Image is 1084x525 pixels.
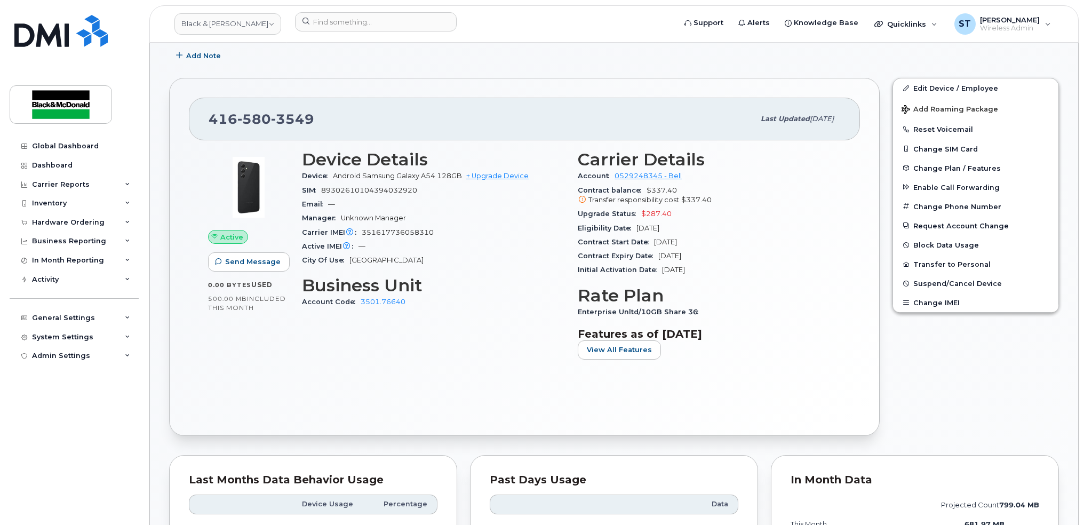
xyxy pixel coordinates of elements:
span: Knowledge Base [794,18,858,28]
h3: Device Details [302,150,565,169]
button: Change SIM Card [893,139,1058,158]
button: Request Account Change [893,216,1058,235]
span: included this month [208,295,286,312]
span: Send Message [225,257,281,267]
span: [DATE] [810,115,834,123]
span: Manager [302,214,341,222]
span: Support [694,18,723,28]
span: 351617736058310 [362,228,434,236]
th: Data [627,495,738,514]
span: Active [220,232,243,242]
th: Percentage [363,495,437,514]
div: Past Days Usage [490,475,738,486]
a: 3501.76640 [361,298,405,306]
button: View All Features [578,340,661,360]
span: ST [959,18,971,30]
span: Contract Start Date [578,238,654,246]
span: [DATE] [654,238,677,246]
button: Change Plan / Features [893,158,1058,178]
span: 0.00 Bytes [208,281,251,289]
span: Enable Call Forwarding [913,183,1000,191]
span: Wireless Admin [980,24,1040,33]
span: View All Features [587,345,652,355]
button: Change IMEI [893,293,1058,312]
span: — [358,242,365,250]
span: 580 [237,111,271,127]
span: Initial Activation Date [578,266,662,274]
h3: Rate Plan [578,286,841,305]
span: Upgrade Status [578,210,641,218]
span: Device [302,172,333,180]
span: Account [578,172,615,180]
span: Email [302,200,328,208]
span: $337.40 [681,196,712,204]
tspan: 799.04 MB [999,501,1039,509]
span: Alerts [747,18,770,28]
img: image20231002-3703462-17nx3v8.jpeg [217,155,281,219]
span: Eligibility Date [578,224,636,232]
a: Support [677,12,731,34]
span: Transfer responsibility cost [588,196,679,204]
button: Reset Voicemail [893,120,1058,139]
div: Quicklinks [867,13,945,35]
span: Suspend/Cancel Device [913,280,1002,288]
span: $337.40 [578,186,841,205]
a: Alerts [731,12,777,34]
div: Last Months Data Behavior Usage [189,475,437,486]
input: Find something... [295,12,457,31]
span: 500.00 MB [208,295,247,303]
span: City Of Use [302,256,349,264]
span: Change Plan / Features [913,164,1001,172]
span: [DATE] [658,252,681,260]
h3: Features as of [DATE] [578,328,841,340]
span: Active IMEI [302,242,358,250]
span: 416 [209,111,314,127]
span: [PERSON_NAME] [980,15,1040,24]
span: 89302610104394032920 [321,186,417,194]
span: Android Samsung Galaxy A54 128GB [333,172,462,180]
button: Add Note [169,46,230,65]
span: Quicklinks [887,20,926,28]
button: Suspend/Cancel Device [893,274,1058,293]
span: Add Note [186,51,221,61]
a: Edit Device / Employee [893,78,1058,98]
span: Enterprise Unltd/10GB Share 36 [578,308,704,316]
span: [GEOGRAPHIC_DATA] [349,256,424,264]
button: Add Roaming Package [893,98,1058,120]
span: $287.40 [641,210,672,218]
a: + Upgrade Device [466,172,529,180]
span: SIM [302,186,321,194]
span: 3549 [271,111,314,127]
span: Add Roaming Package [902,105,998,115]
button: Change Phone Number [893,197,1058,216]
h3: Carrier Details [578,150,841,169]
span: Account Code [302,298,361,306]
span: [DATE] [662,266,685,274]
h3: Business Unit [302,276,565,295]
th: Device Usage [280,495,363,514]
button: Block Data Usage [893,235,1058,254]
div: In Month Data [791,475,1039,486]
a: Knowledge Base [777,12,866,34]
text: projected count [941,501,1039,509]
button: Send Message [208,252,290,272]
span: Unknown Manager [341,214,406,222]
span: Contract balance [578,186,647,194]
span: Contract Expiry Date [578,252,658,260]
button: Transfer to Personal [893,254,1058,274]
span: used [251,281,273,289]
button: Enable Call Forwarding [893,178,1058,197]
span: Last updated [761,115,810,123]
a: 0529248345 - Bell [615,172,682,180]
span: Carrier IMEI [302,228,362,236]
span: — [328,200,335,208]
div: Sogand Tavakoli [947,13,1058,35]
a: Black & McDonald [174,13,281,35]
span: [DATE] [636,224,659,232]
